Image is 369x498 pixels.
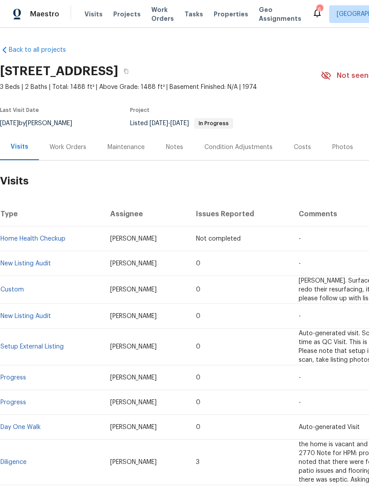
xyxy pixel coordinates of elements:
[113,10,141,19] span: Projects
[0,313,51,319] a: New Listing Audit
[299,236,301,242] span: -
[110,424,157,430] span: [PERSON_NAME]
[196,260,200,267] span: 0
[110,287,157,293] span: [PERSON_NAME]
[195,121,232,126] span: In Progress
[0,459,27,465] a: Diligence
[196,236,241,242] span: Not completed
[110,236,157,242] span: [PERSON_NAME]
[294,143,311,152] div: Costs
[103,202,189,226] th: Assignee
[11,142,28,151] div: Visits
[130,120,233,126] span: Listed
[189,202,291,226] th: Issues Reported
[299,260,301,267] span: -
[0,399,26,406] a: Progress
[50,143,86,152] div: Work Orders
[130,107,150,113] span: Project
[196,313,200,319] span: 0
[30,10,59,19] span: Maestro
[108,143,145,152] div: Maintenance
[196,344,200,350] span: 0
[204,143,273,152] div: Condition Adjustments
[299,375,301,381] span: -
[110,399,157,406] span: [PERSON_NAME]
[184,11,203,17] span: Tasks
[110,344,157,350] span: [PERSON_NAME]
[166,143,183,152] div: Notes
[196,399,200,406] span: 0
[151,5,174,23] span: Work Orders
[110,459,157,465] span: [PERSON_NAME]
[170,120,189,126] span: [DATE]
[299,424,360,430] span: Auto-generated Visit
[196,375,200,381] span: 0
[150,120,168,126] span: [DATE]
[299,313,301,319] span: -
[299,399,301,406] span: -
[214,10,248,19] span: Properties
[0,375,26,381] a: Progress
[332,143,353,152] div: Photos
[0,344,64,350] a: Setup External Listing
[118,63,134,79] button: Copy Address
[196,424,200,430] span: 0
[0,424,41,430] a: Day One Walk
[110,260,157,267] span: [PERSON_NAME]
[196,287,200,293] span: 0
[150,120,189,126] span: -
[259,5,301,23] span: Geo Assignments
[196,459,200,465] span: 3
[0,236,65,242] a: Home Health Checkup
[0,260,51,267] a: New Listing Audit
[316,5,323,14] div: 6
[85,10,103,19] span: Visits
[110,313,157,319] span: [PERSON_NAME]
[0,287,24,293] a: Custom
[110,375,157,381] span: [PERSON_NAME]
